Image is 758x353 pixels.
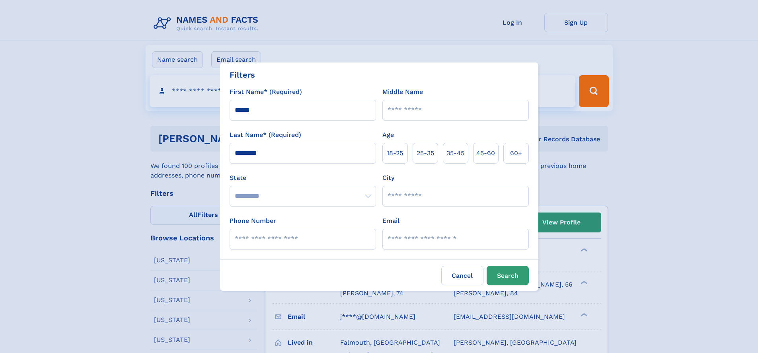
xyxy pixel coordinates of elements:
[476,148,495,158] span: 45‑60
[382,216,399,226] label: Email
[510,148,522,158] span: 60+
[382,173,394,183] label: City
[230,69,255,81] div: Filters
[446,148,464,158] span: 35‑45
[382,87,423,97] label: Middle Name
[230,130,301,140] label: Last Name* (Required)
[487,266,529,285] button: Search
[387,148,403,158] span: 18‑25
[230,87,302,97] label: First Name* (Required)
[382,130,394,140] label: Age
[417,148,434,158] span: 25‑35
[230,173,376,183] label: State
[230,216,276,226] label: Phone Number
[441,266,483,285] label: Cancel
